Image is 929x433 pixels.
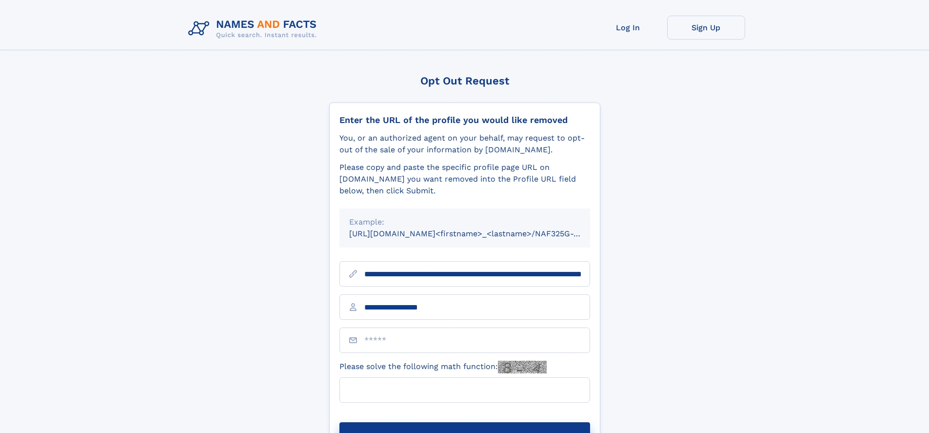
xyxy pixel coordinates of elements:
[329,75,600,87] div: Opt Out Request
[339,361,547,373] label: Please solve the following math function:
[184,16,325,42] img: Logo Names and Facts
[349,229,609,238] small: [URL][DOMAIN_NAME]<firstname>_<lastname>/NAF325G-xxxxxxxx
[339,162,590,197] div: Please copy and paste the specific profile page URL on [DOMAIN_NAME] you want removed into the Pr...
[339,132,590,156] div: You, or an authorized agent on your behalf, may request to opt-out of the sale of your informatio...
[589,16,667,40] a: Log In
[339,115,590,125] div: Enter the URL of the profile you would like removed
[667,16,745,40] a: Sign Up
[349,216,580,228] div: Example:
